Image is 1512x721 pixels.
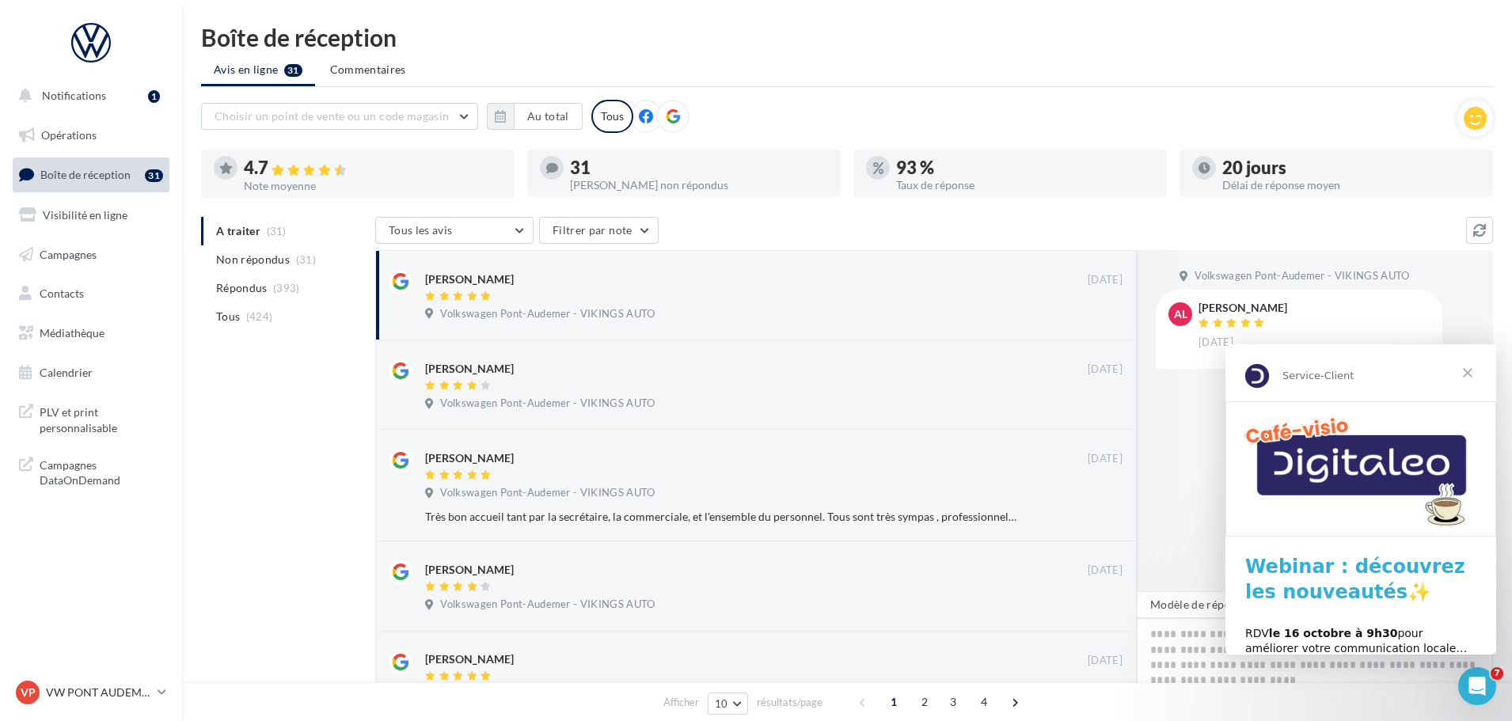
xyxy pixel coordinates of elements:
span: (31) [296,253,316,266]
a: Opérations [9,119,173,152]
iframe: Intercom live chat [1458,667,1496,705]
a: Campagnes DataOnDemand [9,448,173,495]
span: Volkswagen Pont-Audemer - VIKINGS AUTO [440,397,655,411]
span: Volkswagen Pont-Audemer - VIKINGS AUTO [1195,269,1409,283]
span: [DATE] [1088,654,1123,668]
span: PLV et print personnalisable [40,401,163,435]
span: [DATE] [1088,273,1123,287]
span: Tous les avis [389,223,453,237]
span: Contacts [40,287,84,300]
span: AL [1174,306,1187,322]
span: Opérations [41,128,97,142]
a: Visibilité en ligne [9,199,173,232]
div: Boîte de réception [201,25,1493,49]
div: 4.7 [244,159,502,177]
span: (424) [246,310,273,323]
span: [DATE] [1088,452,1123,466]
div: Délai de réponse moyen [1222,180,1480,191]
a: Campagnes [9,238,173,271]
span: 3 [940,689,966,715]
button: Au total [514,103,583,130]
span: Visibilité en ligne [43,208,127,222]
span: [DATE] [1199,336,1233,350]
a: Médiathèque [9,317,173,350]
div: [PERSON_NAME] [1199,302,1287,313]
button: Au total [487,103,583,130]
span: 1 [881,689,906,715]
span: 2 [912,689,937,715]
iframe: Intercom live chat message [1225,344,1496,655]
span: Volkswagen Pont-Audemer - VIKINGS AUTO [440,307,655,321]
span: Boîte de réception [40,168,131,181]
div: [PERSON_NAME] [425,562,514,578]
span: Afficher [663,695,699,710]
a: Contacts [9,277,173,310]
div: 31 [145,169,163,182]
div: [PERSON_NAME] [425,450,514,466]
button: Modèle de réponse [1137,591,1275,618]
span: Campagnes [40,247,97,260]
a: Boîte de réception31 [9,157,173,192]
div: [PERSON_NAME] [425,361,514,377]
span: (393) [273,282,300,294]
div: [PERSON_NAME] non répondus [570,180,828,191]
div: [PERSON_NAME] [425,651,514,667]
span: Non répondus [216,252,290,268]
div: Note moyenne [244,180,502,192]
a: PLV et print personnalisable [9,395,173,442]
p: VW PONT AUDEMER [46,685,151,700]
a: Calendrier [9,356,173,389]
span: Notifications [42,89,106,102]
span: Campagnes DataOnDemand [40,454,163,488]
div: 1 [148,90,160,103]
span: Choisir un point de vente ou un code magasin [215,109,449,123]
div: [PERSON_NAME] [425,271,514,287]
span: [DATE] [1088,362,1123,377]
span: 10 [715,697,728,710]
a: VP VW PONT AUDEMER [13,677,169,708]
span: Médiathèque [40,326,104,340]
span: [DATE] [1088,564,1123,578]
button: Notifications 1 [9,79,166,112]
span: Répondus [216,280,268,296]
div: Taux de réponse [896,180,1154,191]
div: 20 jours [1222,159,1480,176]
span: 4 [971,689,997,715]
span: Commentaires [330,62,406,78]
button: Choisir un point de vente ou un code magasin [201,103,478,130]
span: résultats/page [757,695,822,710]
span: VP [21,685,36,700]
span: Volkswagen Pont-Audemer - VIKINGS AUTO [440,486,655,500]
button: 10 [708,693,748,715]
div: Tous [591,100,633,133]
button: Tous les avis [375,217,534,244]
div: 93 % [896,159,1154,176]
div: 31 [570,159,828,176]
span: 7 [1491,667,1503,680]
b: le 16 octobre à 9h30 [44,283,173,295]
div: Très bon accueil tant par la secrétaire, la commerciale, et l'ensemble du personnel. Tous sont tr... [425,509,1020,525]
button: Filtrer par note [539,217,659,244]
span: Volkswagen Pont-Audemer - VIKINGS AUTO [440,598,655,612]
span: Calendrier [40,366,93,379]
span: Tous [216,309,240,324]
div: RDV pour améliorer votre communication locale… et attirer plus de clients ! [20,282,251,328]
